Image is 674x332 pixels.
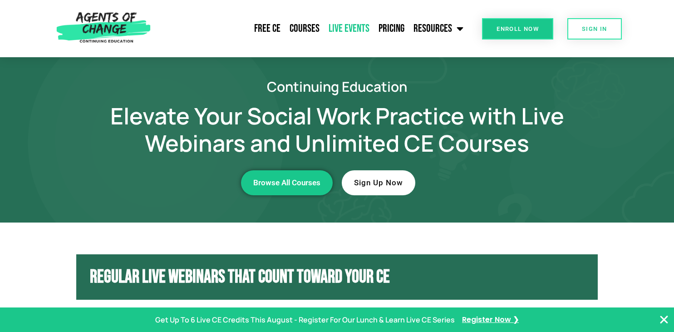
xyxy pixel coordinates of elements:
a: Resources [409,17,468,40]
nav: Menu [155,17,468,40]
button: Close Banner [659,314,669,325]
a: Sign Up Now [342,170,415,195]
span: Enroll Now [497,26,539,32]
a: Register Now ❯ [462,313,519,327]
h1: Elevate Your Social Work Practice with Live Webinars and Unlimited CE Courses [79,102,596,157]
a: Courses [285,17,324,40]
h2: Continuing Education [79,80,596,93]
p: Get Up To 6 Live CE Credits This August - Register For Our Lunch & Learn Live CE Series [155,313,455,327]
a: Live Events [324,17,374,40]
a: Pricing [374,17,409,40]
a: Enroll Now [482,18,553,40]
a: SIGN IN [567,18,622,40]
a: Free CE [250,17,285,40]
h2: Regular Live Webinars That Count Toward Your CE [90,268,584,286]
span: Sign Up Now [354,179,403,187]
span: SIGN IN [582,26,607,32]
span: Browse All Courses [253,179,320,187]
a: Browse All Courses [241,170,333,195]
